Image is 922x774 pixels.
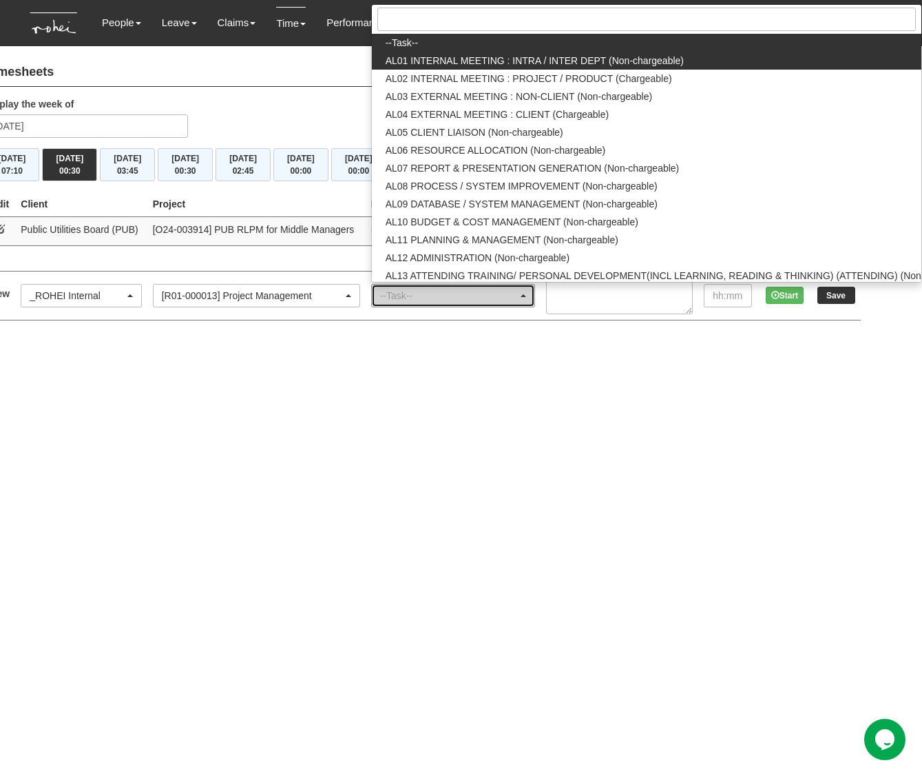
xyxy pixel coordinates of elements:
[162,289,343,303] div: [R01-000013] Project Management
[59,166,81,176] span: 00:30
[233,166,254,176] span: 02:45
[15,216,147,245] td: Public Utilities Board (PUB)
[100,148,155,181] button: [DATE]03:45
[386,36,418,50] span: --Task--
[817,287,855,304] input: Save
[21,284,141,307] button: _ROHEI Internal
[102,7,141,39] a: People
[386,251,569,265] span: AL12 ADMINISTRATION (Non-chargeable)
[30,289,124,303] div: _ROHEI Internal
[273,148,328,181] button: [DATE]00:00
[162,7,197,39] a: Leave
[380,289,518,303] div: --Task--
[147,216,366,245] td: [O24-003914] PUB RLPM for Middle Managers
[366,216,541,245] td: PM01 PRE-PROGRAM (Chargeable)
[704,284,752,307] input: hh:mm
[371,284,536,307] button: --Task--
[377,8,916,31] input: Search
[326,7,392,39] a: Performance
[386,215,638,229] span: AL10 BUDGET & COST MANAGEMENT (Non-chargeable)
[153,284,360,307] button: [R01-000013] Project Management
[158,148,213,181] button: [DATE]00:30
[386,233,618,247] span: AL11 PLANNING & MANAGEMENT (Non-chargeable)
[348,166,369,176] span: 00:00
[147,192,366,217] th: Project
[386,125,563,139] span: AL05 CLIENT LIAISON (Non-chargeable)
[386,161,680,175] span: AL07 REPORT & PRESENTATION GENERATION (Non-chargeable)
[331,148,386,181] button: [DATE]00:00
[386,54,684,68] span: AL01 INTERNAL MEETING : INTRA / INTER DEPT (Non-chargeable)
[15,192,147,217] th: Client
[276,7,306,39] a: Time
[218,7,256,39] a: Claims
[386,90,652,103] span: AL03 EXTERNAL MEETING : NON-CLIENT (Non-chargeable)
[766,287,804,304] button: Start
[175,166,196,176] span: 00:30
[386,179,658,193] span: AL08 PROCESS / SYSTEM IMPROVEMENT (Non-chargeable)
[1,166,23,176] span: 07:10
[864,719,908,760] iframe: chat widget
[386,72,672,85] span: AL02 INTERNAL MEETING : PROJECT / PRODUCT (Chargeable)
[42,148,97,181] button: [DATE]00:30
[386,197,658,211] span: AL09 DATABASE / SYSTEM MANAGEMENT (Non-chargeable)
[366,192,541,217] th: Project Task
[386,108,609,121] span: AL04 EXTERNAL MEETING : CLIENT (Chargeable)
[216,148,271,181] button: [DATE]02:45
[291,166,312,176] span: 00:00
[117,166,138,176] span: 03:45
[386,143,606,157] span: AL06 RESOURCE ALLOCATION (Non-chargeable)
